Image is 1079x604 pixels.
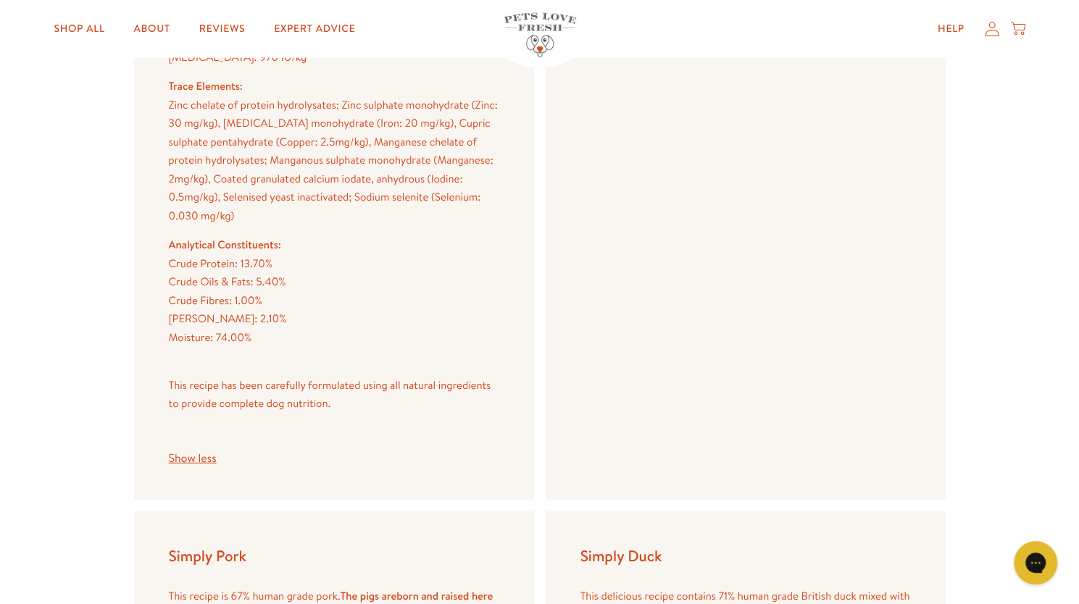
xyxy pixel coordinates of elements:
li: [PERSON_NAME]: 2.10% [169,309,499,328]
img: Pets Love Fresh [504,13,576,57]
strong: The pigs are [340,588,396,603]
a: Shop All [42,14,116,43]
li: Crude Fibres: 1.00% [169,291,499,310]
li: Crude Protein: 13.70% [169,254,499,273]
h4: Trace Elements: [169,77,499,96]
p: This recipe has been carefully formulated using all natural ingredients to provide complete dog n... [169,376,499,413]
h4: Analytical Constituents: [169,235,499,254]
a: About [122,14,182,43]
h4: Simply Duck [580,546,911,566]
li: Crude Oils & Fats: 5.40% [169,272,499,291]
a: Reviews [188,14,257,43]
a: Expert Advice [262,14,367,43]
button: Show less [169,453,217,464]
h4: Simply Pork [169,546,499,566]
iframe: Gorgias live chat messenger [1007,536,1065,590]
a: Help [926,14,976,43]
li: Moisture: 74.00% [169,328,499,347]
p: Zinc chelate of protein hydrolysates; Zinc sulphate monohydrate (Zinc: 30 mg/kg), [MEDICAL_DATA] ... [169,96,499,225]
